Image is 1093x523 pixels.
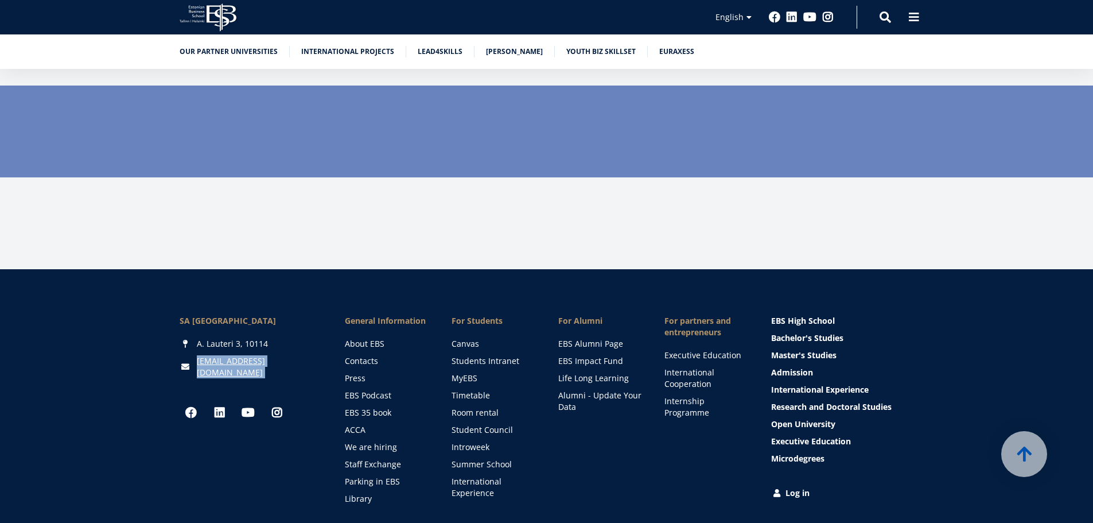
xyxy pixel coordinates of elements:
a: ACCA [345,424,429,436]
a: Timetable [452,390,535,401]
a: About EBS [345,338,429,350]
a: Room rental [452,407,535,419]
a: EBS Impact Fund [558,355,642,367]
a: Students Intranet [452,355,535,367]
a: Press [345,373,429,384]
a: Bachelor's Studies [771,332,914,344]
a: Alumni - Update Your Data [558,390,642,413]
a: Introweek [452,441,535,453]
a: Facebook [180,401,203,424]
a: MyEBS [452,373,535,384]
a: Admission [771,367,914,378]
a: [EMAIL_ADDRESS][DOMAIN_NAME] [197,355,322,378]
a: Parking in EBS [345,476,429,487]
div: SA [GEOGRAPHIC_DATA] [180,315,322,327]
a: Internship Programme [664,396,748,419]
a: Linkedin [786,11,798,23]
a: Instagram [822,11,834,23]
span: For partners and entrepreneurs [664,315,748,338]
a: For Students [452,315,535,327]
a: Youtube [803,11,816,23]
a: International Cooperation [664,367,748,390]
a: Lead4Skills [418,46,462,57]
a: International Experience [452,476,535,499]
a: [PERSON_NAME] [486,46,543,57]
div: A. Lauteri 3, 10114 [180,338,322,350]
a: Log in [771,487,914,499]
a: Summer School [452,459,535,470]
a: Staff Exchange [345,459,429,470]
a: Contacts [345,355,429,367]
a: Linkedin [208,401,231,424]
a: International Projects [301,46,394,57]
a: Executive Education [771,436,914,447]
a: We are hiring [345,441,429,453]
a: EBS Alumni Page [558,338,642,350]
a: Library [345,493,429,505]
a: EBS Podcast [345,390,429,401]
span: General Information [345,315,429,327]
a: Facebook [769,11,780,23]
a: Canvas [452,338,535,350]
a: EBS High School [771,315,914,327]
a: Open University [771,419,914,430]
a: Youtube [237,401,260,424]
a: Youth BIZ Skillset [566,46,636,57]
a: Research and Doctoral Studies [771,401,914,413]
a: Our partner universities [180,46,278,57]
span: For Alumni [558,315,642,327]
a: Life Long Learning [558,373,642,384]
a: euraxess [659,46,694,57]
a: Microdegrees [771,453,914,464]
a: EBS 35 book [345,407,429,419]
a: Instagram [266,401,289,424]
a: Executive Education [664,350,748,361]
a: Master's Studies [771,350,914,361]
a: International Experience [771,384,914,396]
a: Student Council [452,424,535,436]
